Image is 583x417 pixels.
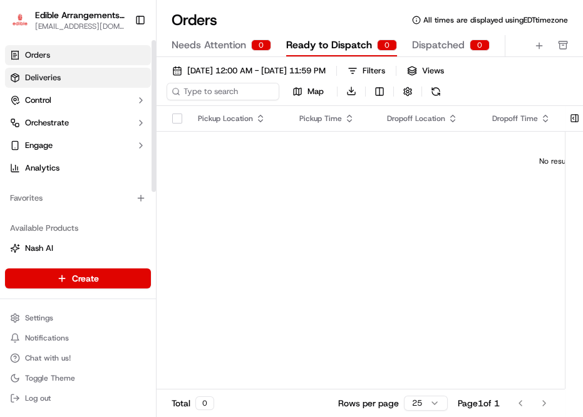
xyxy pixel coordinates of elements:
[25,140,53,151] span: Engage
[125,212,152,221] span: Pylon
[284,84,332,99] button: Map
[13,182,23,193] div: 📗
[307,86,324,97] span: Map
[5,389,151,407] button: Log out
[25,373,75,383] span: Toggle Theme
[470,40,490,51] div: 0
[13,50,228,70] p: Welcome 👋
[5,349,151,367] button: Chat with us!
[25,393,51,403] span: Log out
[13,12,38,37] img: Nash
[88,211,152,221] a: Powered byPylon
[72,272,99,285] span: Create
[35,21,125,31] button: [EMAIL_ADDRESS][DOMAIN_NAME]
[458,397,500,409] div: Page 1 of 1
[5,329,151,347] button: Notifications
[198,113,279,124] div: Pickup Location
[387,113,472,124] div: Dropoff Location
[101,176,206,199] a: 💻API Documentation
[422,65,444,77] span: Views
[5,135,151,156] button: Engage
[5,188,151,208] div: Favorites
[33,80,225,93] input: Got a question? Start typing here...
[299,113,366,124] div: Pickup Time
[213,123,228,138] button: Start new chat
[195,396,214,410] div: 0
[25,333,69,343] span: Notifications
[13,119,35,142] img: 1736555255976-a54dd68f-1ca7-489b-9aae-adbdc363a1c4
[118,181,201,194] span: API Documentation
[5,268,151,288] button: Create
[172,396,214,410] div: Total
[338,397,399,409] p: Rows per page
[5,218,151,238] div: Available Products
[25,243,53,254] span: Nash AI
[172,10,217,30] h1: Orders
[401,62,450,80] button: Views
[363,65,385,77] div: Filters
[5,309,151,327] button: Settings
[5,5,130,35] button: Edible Arrangements - Rome, GAEdible Arrangements - [GEOGRAPHIC_DATA], [GEOGRAPHIC_DATA][EMAIL_AD...
[427,83,445,100] button: Refresh
[5,68,151,88] a: Deliveries
[10,11,30,29] img: Edible Arrangements - Rome, GA
[25,162,59,174] span: Analytics
[377,40,397,51] div: 0
[172,38,246,53] span: Needs Attention
[5,90,151,110] button: Control
[342,62,391,80] button: Filters
[10,243,146,254] a: Nash AI
[35,9,125,21] button: Edible Arrangements - [GEOGRAPHIC_DATA], [GEOGRAPHIC_DATA]
[5,158,151,178] a: Analytics
[5,113,151,133] button: Orchestrate
[25,50,50,61] span: Orders
[43,132,158,142] div: We're available if you need us!
[251,40,271,51] div: 0
[8,176,101,199] a: 📗Knowledge Base
[492,113,563,124] div: Dropoff Time
[25,181,96,194] span: Knowledge Base
[286,38,372,53] span: Ready to Dispatch
[187,65,326,77] span: [DATE] 12:00 AM - [DATE] 11:59 PM
[25,313,53,323] span: Settings
[5,369,151,387] button: Toggle Theme
[25,117,69,129] span: Orchestrate
[5,238,151,258] button: Nash AI
[43,119,205,132] div: Start new chat
[25,353,71,363] span: Chat with us!
[106,182,116,193] div: 💻
[167,62,331,80] button: [DATE] 12:00 AM - [DATE] 11:59 PM
[5,45,151,65] a: Orders
[412,38,465,53] span: Dispatched
[423,15,568,25] span: All times are displayed using EDT timezone
[25,95,51,106] span: Control
[167,83,279,100] input: Type to search
[25,72,61,83] span: Deliveries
